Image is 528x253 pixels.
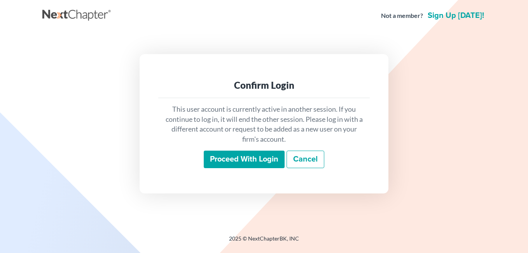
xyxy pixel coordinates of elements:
a: Sign up [DATE]! [426,12,486,19]
a: Cancel [287,151,324,169]
input: Proceed with login [204,151,285,169]
strong: Not a member? [381,11,423,20]
p: This user account is currently active in another session. If you continue to log in, it will end ... [164,104,364,144]
div: Confirm Login [164,79,364,91]
div: 2025 © NextChapterBK, INC [42,235,486,249]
